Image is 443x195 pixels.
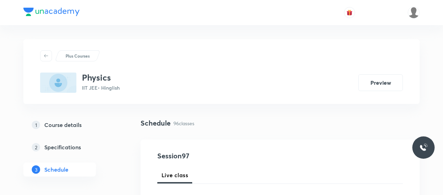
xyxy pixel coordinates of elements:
img: 32E29D39-A653-4F49-935F-DA57A3BDDBD7_plus.png [40,73,76,93]
img: Dhirendra singh [408,7,420,18]
a: 2Specifications [23,140,118,154]
p: Plus Courses [66,53,90,59]
h4: Session 97 [157,151,285,161]
img: ttu [419,143,428,152]
h4: Schedule [141,118,171,128]
h5: Schedule [44,165,68,174]
img: Company Logo [23,8,80,16]
button: avatar [344,7,355,18]
h3: Physics [82,73,120,83]
img: avatar [346,9,353,16]
p: 1 [32,121,40,129]
button: Preview [358,74,403,91]
span: Live class [162,171,188,179]
a: 1Course details [23,118,118,132]
p: 2 [32,143,40,151]
h5: Specifications [44,143,81,151]
h5: Course details [44,121,82,129]
p: 3 [32,165,40,174]
a: Company Logo [23,8,80,18]
p: 96 classes [173,120,194,127]
p: IIT JEE • Hinglish [82,84,120,91]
